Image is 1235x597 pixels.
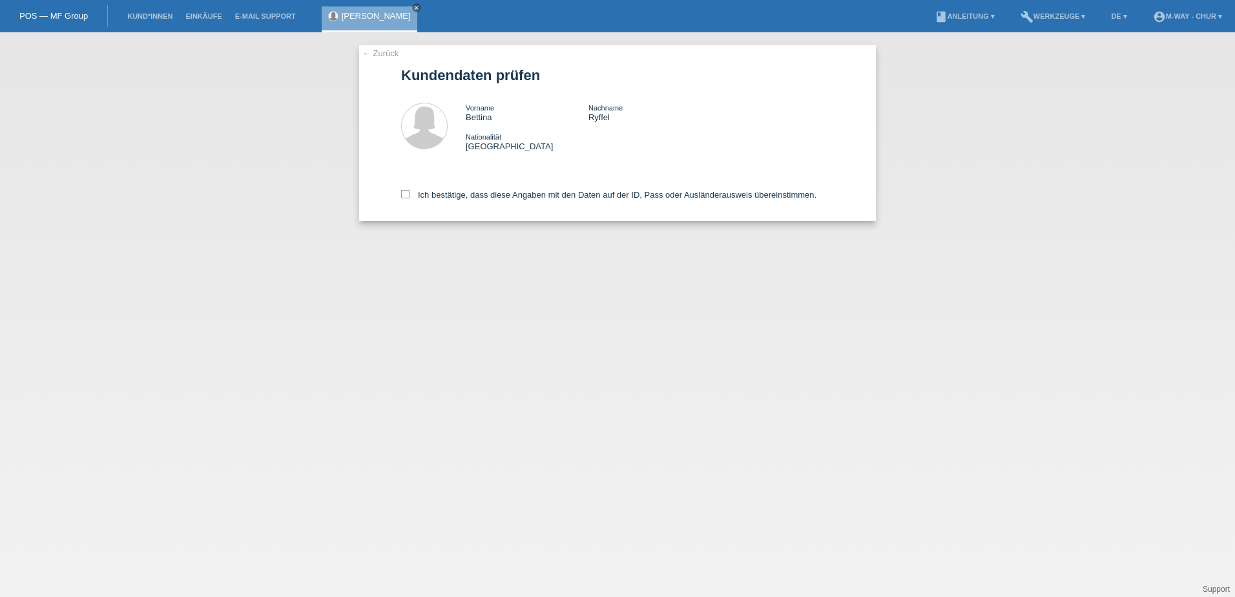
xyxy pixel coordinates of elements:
[413,5,420,11] i: close
[1021,10,1033,23] i: build
[1105,12,1133,20] a: DE ▾
[1147,12,1229,20] a: account_circlem-way - Chur ▾
[466,133,501,141] span: Nationalität
[362,48,399,58] a: ← Zurück
[928,12,1001,20] a: bookAnleitung ▾
[1014,12,1092,20] a: buildWerkzeuge ▾
[401,67,834,83] h1: Kundendaten prüfen
[935,10,948,23] i: book
[466,104,494,112] span: Vorname
[342,11,411,21] a: [PERSON_NAME]
[466,103,588,122] div: Bettina
[229,12,302,20] a: E-Mail Support
[19,11,88,21] a: POS — MF Group
[588,103,711,122] div: Ryffel
[121,12,179,20] a: Kund*innen
[1203,585,1230,594] a: Support
[466,132,588,151] div: [GEOGRAPHIC_DATA]
[179,12,228,20] a: Einkäufe
[1153,10,1166,23] i: account_circle
[401,190,816,200] label: Ich bestätige, dass diese Angaben mit den Daten auf der ID, Pass oder Ausländerausweis übereinsti...
[588,104,623,112] span: Nachname
[412,3,421,12] a: close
